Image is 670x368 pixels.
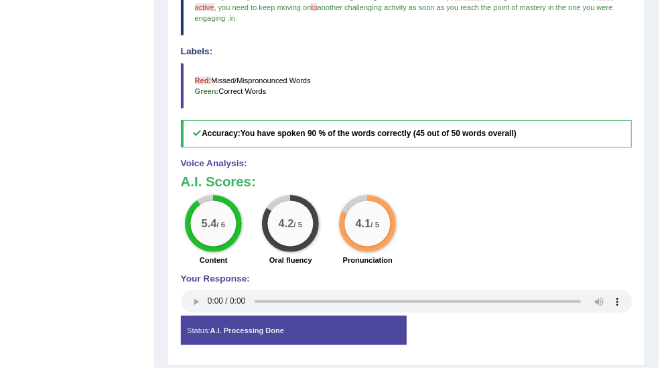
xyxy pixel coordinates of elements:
[210,326,285,334] strong: A.I. Processing Done
[269,255,312,265] label: Oral fluency
[311,3,317,11] span: to
[227,14,229,22] span: .
[343,255,393,265] label: Pronunciation
[181,274,632,284] h4: Your Response:
[356,217,371,229] big: 4.1
[217,220,226,229] small: / 6
[195,3,214,11] span: active
[181,316,407,345] div: Status:
[195,76,212,84] b: Red:
[279,217,294,229] big: 4.2
[200,255,228,265] label: Content
[181,120,632,147] h5: Accuracy:
[195,87,219,95] b: Green:
[202,217,217,229] big: 5.4
[294,220,303,229] small: / 5
[181,63,632,109] blockquote: Missed/Mispronounced Words Correct Words
[181,47,632,57] h4: Labels:
[241,129,517,138] b: You have spoken 90 % of the words correctly (45 out of 50 words overall)
[214,3,312,11] span: , you need to keep moving on
[181,174,256,189] b: A.I. Scores:
[371,220,380,229] small: / 5
[229,14,235,22] span: in
[195,3,615,22] span: another challenging activity as soon as you reach the point of mastery in the one you were engaging
[181,159,632,169] h4: Voice Analysis:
